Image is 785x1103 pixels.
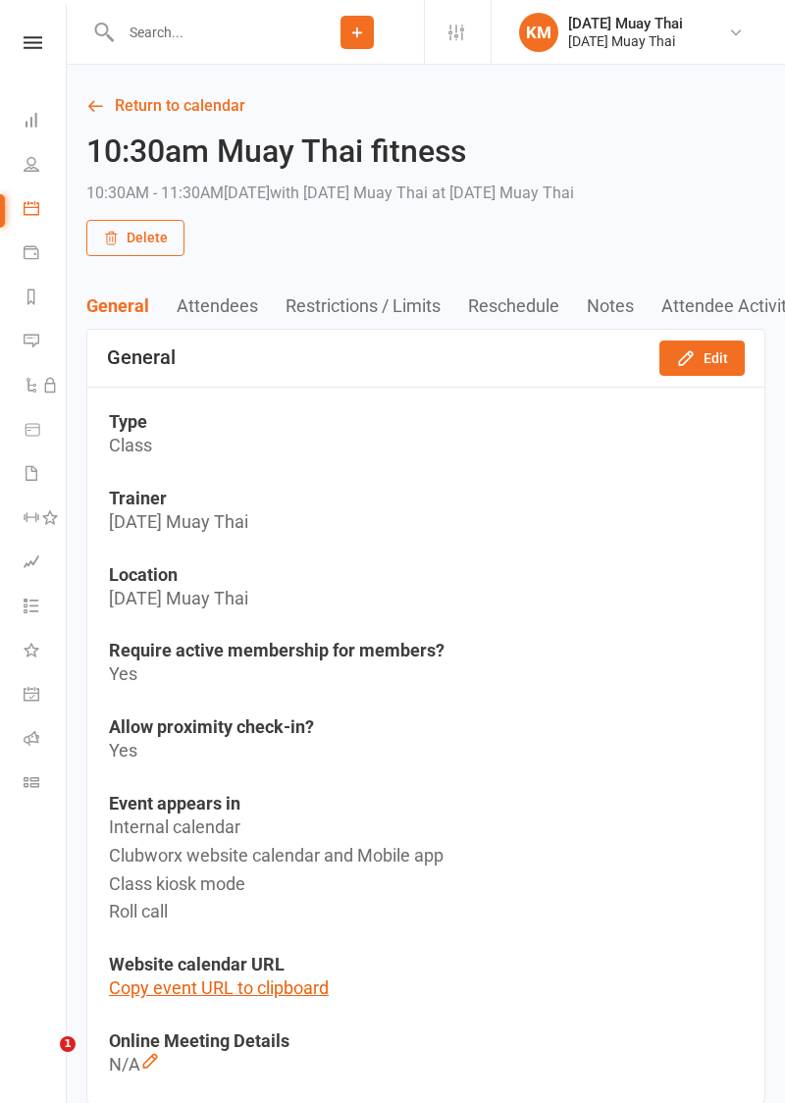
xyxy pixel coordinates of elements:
[24,674,68,718] a: General attendance kiosk mode
[432,184,574,202] span: at [DATE] Muay Thai
[86,92,765,120] a: Return to calendar
[270,184,428,202] span: with [DATE] Muay Thai
[587,295,661,316] button: Notes
[109,898,743,926] div: Roll call
[568,15,683,32] div: [DATE] Muay Thai
[109,737,743,765] td: Yes
[86,295,177,316] button: General
[24,277,68,321] a: Reports
[109,974,329,1003] button: Copy event URL to clipboard
[109,1051,743,1079] div: N/A
[109,432,743,460] td: Class
[24,542,68,586] a: Assessments
[109,716,743,737] td: Allow proximity check-in?
[286,295,468,316] button: Restrictions / Limits
[86,180,574,207] div: 10:30AM - 11:30AM[DATE]
[115,19,290,46] input: Search...
[659,341,745,376] button: Edit
[109,1030,743,1051] td: Online Meeting Details
[24,718,68,762] a: Roll call kiosk mode
[109,954,743,974] td: Website calendar URL
[24,144,68,188] a: People
[109,585,743,613] td: [DATE] Muay Thai
[24,630,68,674] a: What's New
[86,220,184,255] button: Delete
[24,409,68,453] a: Product Sales
[109,508,743,537] td: [DATE] Muay Thai
[24,188,68,233] a: Calendar
[109,842,743,870] div: Clubworx website calendar and Mobile app
[177,295,286,316] button: Attendees
[109,660,743,689] td: Yes
[60,1036,76,1052] span: 1
[24,233,68,277] a: Payments
[24,100,68,144] a: Dashboard
[109,488,743,508] td: Trainer
[468,295,587,316] button: Reschedule
[109,870,743,899] div: Class kiosk mode
[109,411,743,432] td: Type
[519,13,558,52] div: KM
[20,1036,67,1083] iframe: Intercom live chat
[109,793,743,814] td: Event appears in
[568,32,683,50] div: [DATE] Muay Thai
[109,814,743,842] div: Internal calendar
[109,564,743,585] td: Location
[109,640,743,660] td: Require active membership for members?
[24,762,68,807] a: Class kiosk mode
[107,346,176,369] div: General
[86,134,574,169] h2: 10:30am Muay Thai fitness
